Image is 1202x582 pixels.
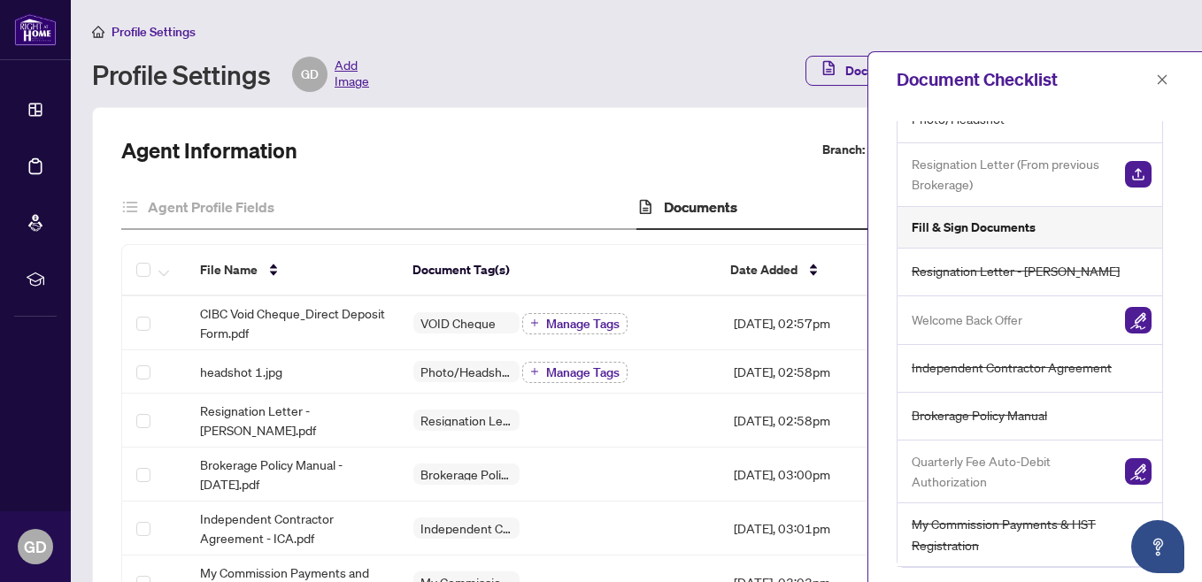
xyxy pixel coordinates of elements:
h2: Agent Information [121,136,297,165]
span: Resignation Letter (From previous Brokerage) [912,154,1111,195]
span: headshot 1.jpg [200,362,282,381]
label: Branch: [822,140,865,160]
img: logo [14,13,57,46]
span: Add Image [335,57,369,92]
span: Resignation Letter - [PERSON_NAME].pdf [200,401,385,440]
span: Brokerage Policy Manual - [DATE].pdf [200,455,385,494]
img: Upload Document [1125,161,1152,188]
span: My Commission Payments & HST Registration [912,514,1152,555]
span: plus [530,367,539,376]
td: [DATE], 03:01pm [720,502,922,555]
th: Date Added [716,245,918,296]
span: Brokerage Policy Manual [413,468,520,480]
span: Manage Tags [546,318,620,330]
span: CIBC Void Cheque_Direct Deposit Form.pdf [200,303,385,342]
span: GD [301,65,319,84]
h4: Documents [664,196,737,218]
span: Welcome Back Offer [912,310,1022,330]
span: Resignation Letter - [PERSON_NAME] [413,414,520,426]
th: Document Tag(s) [398,245,717,296]
span: GD [24,534,47,559]
span: Date Added [730,260,797,280]
img: Sign Document [1125,458,1152,485]
span: File Name [200,260,258,280]
span: Independent Contractor Agreement [912,357,1112,378]
td: [DATE], 02:58pm [720,350,922,394]
button: Document Checklist [805,56,974,86]
span: Resignation Letter - [PERSON_NAME] [912,261,1120,281]
span: Photo/Headshot [413,365,520,378]
th: File Name [186,245,398,296]
button: Manage Tags [522,313,628,334]
span: Manage Tags [546,366,620,379]
td: [DATE], 02:58pm [720,394,922,448]
td: [DATE], 02:57pm [720,296,922,350]
span: Brokerage Policy Manual [912,405,1047,425]
span: plus [530,318,539,327]
button: Open asap [1131,520,1184,573]
h4: Agent Profile Fields [148,196,274,218]
span: Profile Settings [112,24,196,40]
span: Independent Contractor Agreement - ICA.pdf [200,509,385,548]
td: [DATE], 03:00pm [720,448,922,502]
h5: Fill & Sign Documents [912,218,1036,237]
div: Document Checklist [897,66,1151,93]
img: Sign Document [1125,307,1152,333]
span: close [1156,73,1168,86]
span: Independent Contractor Agreement [413,522,520,534]
span: home [92,26,104,38]
button: Manage Tags [522,362,628,383]
span: VOID Cheque [413,317,503,329]
div: Profile Settings [92,57,369,92]
span: Quarterly Fee Auto-Debit Authorization [912,451,1111,493]
span: Document Checklist [845,57,959,85]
